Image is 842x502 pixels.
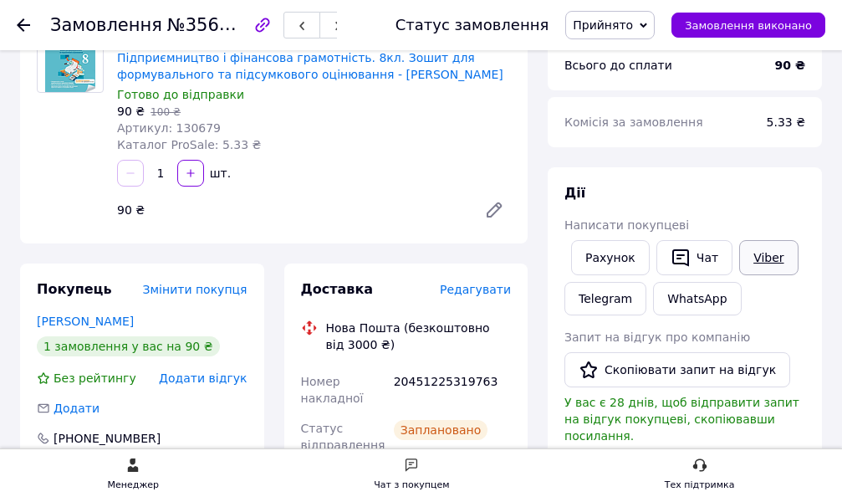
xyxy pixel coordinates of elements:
span: 100 ₴ [151,106,181,118]
button: Рахунок [571,240,650,275]
span: Каталог ProSale: 5.33 ₴ [117,138,261,151]
div: 20451225319763 [390,366,514,413]
span: Запит на відгук про компанію [564,330,750,344]
span: Готово до відправки [117,88,244,101]
span: Статус відправлення [301,422,385,452]
span: Дії [564,185,585,201]
button: Скопіювати запит на відгук [564,352,790,387]
div: [PHONE_NUMBER] [52,430,162,447]
div: Статус замовлення [395,17,549,33]
span: Покупець [37,281,112,297]
div: Чат з покупцем [374,477,449,494]
span: Додати [54,402,100,415]
span: Комісія за замовлення [564,115,703,129]
div: шт. [206,165,232,182]
div: Тех підтримка [665,477,735,494]
span: Всього до сплати [564,59,672,72]
span: Замовлення [50,15,162,35]
span: Доставка [301,281,374,297]
span: У вас є 28 днів, щоб відправити запит на відгук покупцеві, скопіювавши посилання. [564,396,799,443]
span: Прийнято [573,18,633,32]
span: Номер накладної [301,375,364,405]
span: Змінити покупця [143,283,247,296]
span: 90 ₴ [117,105,145,118]
a: [PERSON_NAME] [37,315,134,328]
button: Чат [656,240,732,275]
a: Підприємництво і фінансова грамотність. 8кл. Зошит для формувального та підсумкового оцінювання -... [117,51,503,81]
div: Менеджер [108,477,159,494]
b: 90 ₴ [775,59,805,72]
button: Замовлення виконано [671,13,825,38]
span: Замовлення виконано [685,19,812,32]
a: Telegram [564,282,646,315]
span: Артикул: 130679 [117,121,221,135]
span: 5.33 ₴ [767,115,805,129]
div: Нова Пошта (безкоштовно від 3000 ₴) [322,320,516,353]
a: Viber [739,240,798,275]
a: Редагувати [477,193,511,227]
div: Заплановано [394,420,488,440]
div: 1 замовлення у вас на 90 ₴ [37,336,220,356]
div: 90 ₴ [110,198,471,222]
div: Повернутися назад [17,17,30,33]
span: Без рейтингу [54,371,136,385]
span: Редагувати [440,283,511,296]
span: Додати відгук [159,371,247,385]
span: №356600567 [167,14,286,35]
span: Написати покупцеві [564,218,689,232]
img: Підприємництво і фінансова грамотність. 8кл. Зошит для формувального та підсумкового оцінювання -... [45,27,95,92]
a: WhatsApp [653,282,741,315]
